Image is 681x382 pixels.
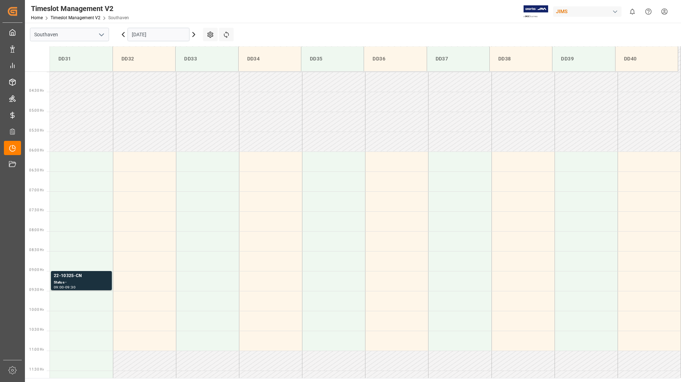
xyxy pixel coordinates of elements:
[29,108,44,112] span: 05:00 Hr
[51,15,100,20] a: Timeslot Management V2
[29,188,44,192] span: 07:00 Hr
[624,4,640,20] button: show 0 new notifications
[29,208,44,212] span: 07:30 Hr
[29,308,44,312] span: 10:00 Hr
[56,52,107,65] div: DD31
[119,52,170,65] div: DD32
[307,52,358,65] div: DD35
[29,248,44,252] span: 08:30 Hr
[558,52,609,65] div: DD39
[524,5,548,18] img: Exertis%20JAM%20-%20Email%20Logo.jpg_1722504956.jpg
[29,268,44,272] span: 09:00 Hr
[433,52,484,65] div: DD37
[29,168,44,172] span: 06:30 Hr
[54,286,64,289] div: 09:00
[128,28,189,41] input: DD-MM-YYYY
[244,52,295,65] div: DD34
[553,6,622,17] div: JIMS
[29,148,44,152] span: 06:00 Hr
[495,52,546,65] div: DD38
[29,89,44,92] span: 04:30 Hr
[30,28,109,41] input: Type to search/select
[29,288,44,292] span: 09:30 Hr
[64,286,65,289] div: -
[54,280,109,286] div: Status -
[29,228,44,232] span: 08:00 Hr
[31,3,129,14] div: Timeslot Management V2
[29,367,44,371] span: 11:30 Hr
[29,347,44,351] span: 11:00 Hr
[54,272,109,280] div: 22-10325-CN
[96,29,106,40] button: open menu
[65,286,76,289] div: 09:30
[640,4,656,20] button: Help Center
[29,128,44,132] span: 05:30 Hr
[370,52,421,65] div: DD36
[31,15,43,20] a: Home
[181,52,232,65] div: DD33
[29,328,44,331] span: 10:30 Hr
[621,52,672,65] div: DD40
[553,5,624,18] button: JIMS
